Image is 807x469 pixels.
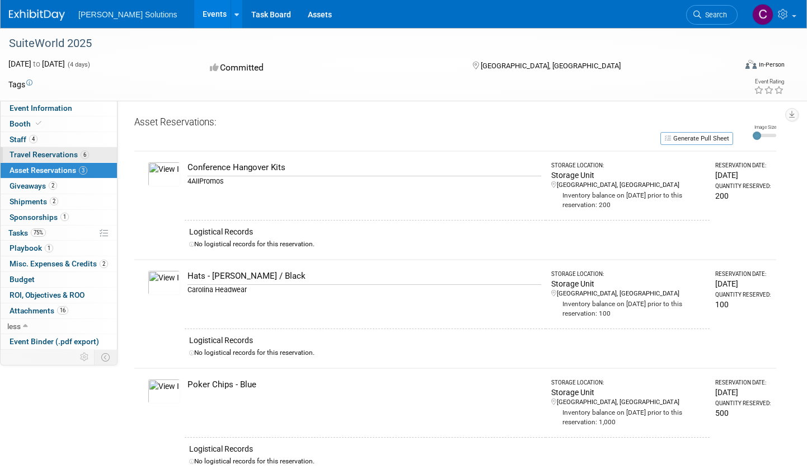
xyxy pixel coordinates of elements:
div: Logistical Records [189,335,705,346]
div: 4AllPromos [187,176,541,186]
span: 6 [81,151,89,159]
div: [DATE] [715,387,772,398]
div: 500 [715,407,772,419]
a: Staff4 [1,132,117,147]
div: Logistical Records [189,226,705,237]
span: 75% [31,228,46,237]
td: Toggle Event Tabs [95,350,118,364]
div: Hats - [PERSON_NAME] / Black [187,270,541,282]
span: 1 [45,244,53,252]
div: Reservation Date: [715,270,772,278]
a: Asset Reservations3 [1,163,117,178]
td: Personalize Event Tab Strip [75,350,95,364]
a: Booth [1,116,117,132]
img: View Images [148,379,180,404]
a: Budget [1,272,117,287]
div: No logistical records for this reservation. [189,348,705,358]
div: Poker Chips - Blue [187,379,541,391]
div: Event Format [669,58,785,75]
div: Asset Reservations: [134,116,728,131]
div: [GEOGRAPHIC_DATA], [GEOGRAPHIC_DATA] [551,398,705,407]
a: Shipments2 [1,194,117,209]
span: Asset Reservations [10,166,87,175]
span: Travel Reservations [10,150,89,159]
div: Storage Unit [551,278,705,289]
span: Budget [10,275,35,284]
img: Cameron Sigurdson [752,4,773,25]
span: 3 [79,166,87,175]
div: No logistical records for this reservation. [189,457,705,466]
div: Inventory balance on [DATE] prior to this reservation: 200 [551,190,705,210]
div: Carolina Headwear [187,284,541,295]
span: Event Binder (.pdf export) [10,337,99,346]
img: ExhibitDay [9,10,65,21]
div: Quantity Reserved: [715,291,772,299]
img: Format-Inperson.png [745,60,757,69]
span: Playbook [10,243,53,252]
div: Inventory balance on [DATE] prior to this reservation: 100 [551,298,705,318]
span: 2 [100,260,108,268]
a: Giveaways2 [1,179,117,194]
div: Event Rating [754,79,784,85]
img: View Images [148,162,180,186]
span: Event Information [10,104,72,112]
a: Travel Reservations6 [1,147,117,162]
div: Storage Unit [551,387,705,398]
div: [GEOGRAPHIC_DATA], [GEOGRAPHIC_DATA] [551,181,705,190]
a: Event Information [1,101,117,116]
span: [GEOGRAPHIC_DATA], [GEOGRAPHIC_DATA] [481,62,621,70]
div: Logistical Records [189,443,705,454]
span: ROI, Objectives & ROO [10,290,85,299]
span: Booth [10,119,44,128]
div: Quantity Reserved: [715,400,772,407]
a: Sponsorships1 [1,210,117,225]
a: Playbook1 [1,241,117,256]
div: Committed [207,58,454,78]
div: Storage Location: [551,379,705,387]
img: View Images [148,270,180,295]
div: Storage Unit [551,170,705,181]
div: Image Size [753,124,776,130]
div: [DATE] [715,278,772,289]
a: Event Binder (.pdf export) [1,334,117,349]
a: Search [686,5,738,25]
div: 200 [715,190,772,201]
div: [DATE] [715,170,772,181]
div: In-Person [758,60,785,69]
span: to [31,59,42,68]
td: Tags [8,79,32,90]
a: less [1,319,117,334]
span: Misc. Expenses & Credits [10,259,108,268]
span: 4 [29,135,37,143]
span: 2 [50,197,58,205]
a: Misc. Expenses & Credits2 [1,256,117,271]
span: 16 [57,306,68,315]
span: Sponsorships [10,213,69,222]
div: Conference Hangover Kits [187,162,541,173]
span: [DATE] [DATE] [8,59,65,68]
span: Tasks [8,228,46,237]
div: Reservation Date: [715,379,772,387]
div: Storage Location: [551,270,705,278]
div: Inventory balance on [DATE] prior to this reservation: 1,000 [551,407,705,427]
div: SuiteWorld 2025 [5,34,719,54]
a: Attachments16 [1,303,117,318]
a: Tasks75% [1,226,117,241]
span: 2 [49,181,57,190]
span: Attachments [10,306,68,315]
div: Quantity Reserved: [715,182,772,190]
button: Generate Pull Sheet [660,132,733,145]
div: [GEOGRAPHIC_DATA], [GEOGRAPHIC_DATA] [551,289,705,298]
div: 100 [715,299,772,310]
span: 1 [60,213,69,221]
span: Shipments [10,197,58,206]
a: ROI, Objectives & ROO [1,288,117,303]
span: Search [701,11,727,19]
div: Storage Location: [551,162,705,170]
span: [PERSON_NAME] Solutions [78,10,177,19]
span: Staff [10,135,37,144]
i: Booth reservation complete [36,120,41,126]
span: Giveaways [10,181,57,190]
div: No logistical records for this reservation. [189,240,705,249]
span: (4 days) [67,61,90,68]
